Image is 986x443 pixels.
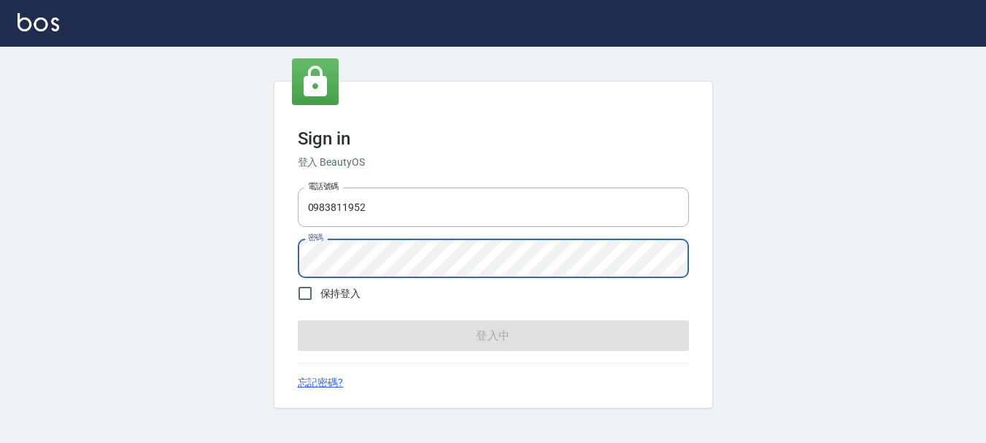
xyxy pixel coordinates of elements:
[320,286,361,301] span: 保持登入
[298,375,344,390] a: 忘記密碼?
[308,181,339,192] label: 電話號碼
[18,13,59,31] img: Logo
[298,128,689,149] h3: Sign in
[308,232,323,243] label: 密碼
[298,155,689,170] h6: 登入 BeautyOS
